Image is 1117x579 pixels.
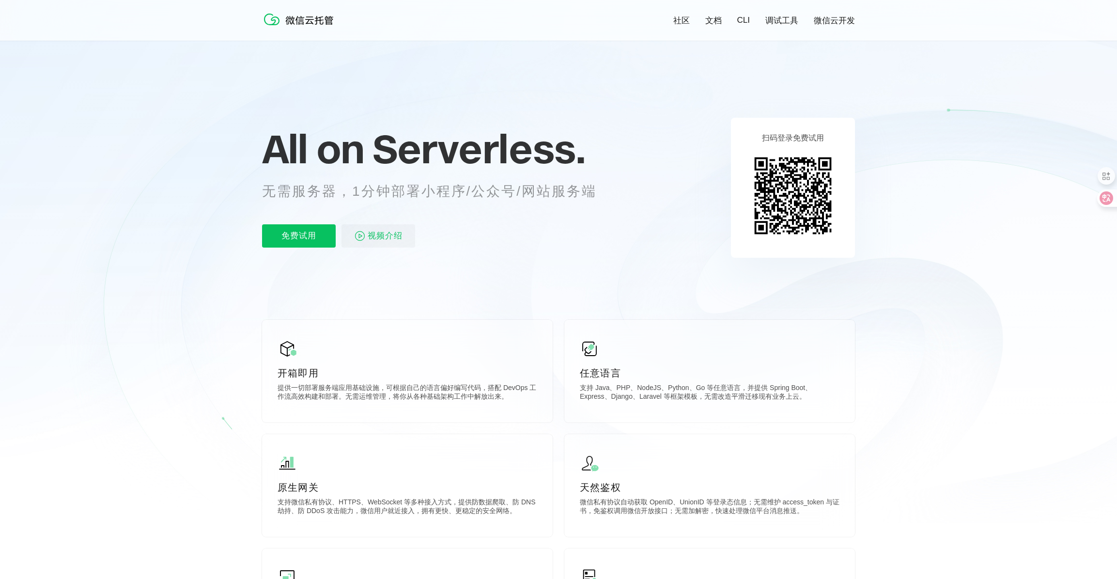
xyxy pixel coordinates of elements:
[372,125,585,173] span: Serverless.
[368,224,403,248] span: 视频介绍
[580,384,839,403] p: 支持 Java、PHP、NodeJS、Python、Go 等任意语言，并提供 Spring Boot、Express、Django、Laravel 等框架模板，无需改造平滑迁移现有业务上云。
[278,384,537,403] p: 提供一切部署服务端应用基础设施，可根据自己的语言偏好编写代码，搭配 DevOps 工作流高效构建和部署。无需运维管理，将你从各种基础架构工作中解放出来。
[354,230,366,242] img: video_play.svg
[737,16,750,25] a: CLI
[580,481,839,494] p: 天然鉴权
[262,22,340,31] a: 微信云托管
[262,182,615,201] p: 无需服务器，1分钟部署小程序/公众号/网站服务端
[814,15,855,26] a: 微信云开发
[278,366,537,380] p: 开箱即用
[262,125,363,173] span: All on
[262,10,340,29] img: 微信云托管
[278,498,537,517] p: 支持微信私有协议、HTTPS、WebSocket 等多种接入方式，提供防数据爬取、防 DNS 劫持、防 DDoS 攻击能力，微信用户就近接入，拥有更快、更稳定的安全网络。
[765,15,798,26] a: 调试工具
[673,15,690,26] a: 社区
[262,224,336,248] p: 免费试用
[580,498,839,517] p: 微信私有协议自动获取 OpenID、UnionID 等登录态信息；无需维护 access_token 与证书，免鉴权调用微信开放接口；无需加解密，快速处理微信平台消息推送。
[580,366,839,380] p: 任意语言
[278,481,537,494] p: 原生网关
[705,15,722,26] a: 文档
[762,133,824,143] p: 扫码登录免费试用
